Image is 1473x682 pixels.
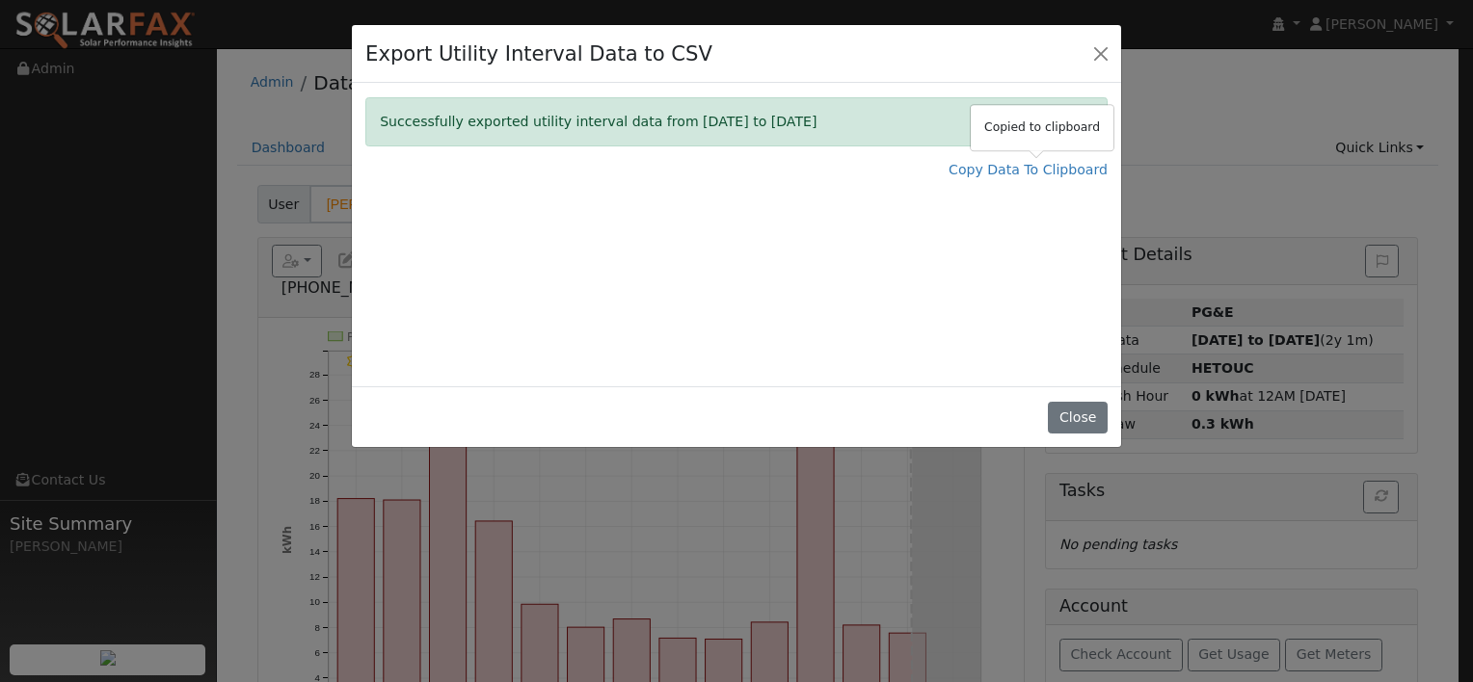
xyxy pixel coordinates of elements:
h4: Export Utility Interval Data to CSV [365,39,712,69]
div: Successfully exported utility interval data from [DATE] to [DATE] [365,97,1108,146]
button: Close [1087,39,1114,66]
div: Copied to clipboard [971,106,1113,151]
button: Close [1066,98,1107,145]
button: Close [1048,402,1107,434]
a: Copy Data To Clipboard [949,160,1108,180]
